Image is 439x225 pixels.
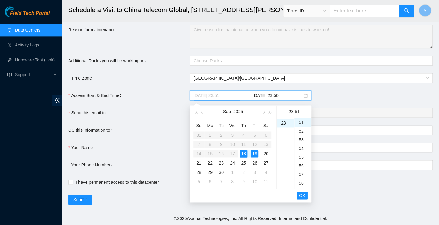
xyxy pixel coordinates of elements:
button: 2025 [233,105,243,118]
span: Ticket ID [287,6,326,15]
div: 5 [195,178,203,185]
td: 2025-09-22 [204,158,216,168]
th: Tu [216,121,227,130]
div: 28 [195,169,203,176]
div: 23 [217,159,225,167]
span: Support [15,68,52,81]
th: Sa [260,121,271,130]
td: 2025-10-08 [227,177,238,186]
td: 2025-10-05 [193,177,204,186]
td: 2025-09-25 [238,158,249,168]
div: 54 [294,144,311,153]
td: 2025-09-29 [204,168,216,177]
td: 2025-10-06 [204,177,216,186]
input: Enter text here... [330,5,399,17]
td: 2025-10-02 [238,168,249,177]
div: 2 [240,169,247,176]
label: CC this information to [68,125,114,135]
td: 2025-09-30 [216,168,227,177]
footer: © 2025 Akamai Technologies, Inc. All Rights Reserved. Internal and Confidential. [62,212,439,225]
td: 2025-09-23 [216,158,227,168]
div: 53 [294,135,311,144]
div: 51 [294,118,311,127]
button: search [399,5,414,17]
div: 19 [251,150,258,157]
div: 6 [206,178,214,185]
div: 55 [294,153,311,161]
div: 59 [294,187,311,196]
td: 2025-09-26 [249,158,260,168]
a: Data Centers [15,28,40,33]
label: Access Start & End Time [68,90,123,100]
div: 18 [240,150,247,157]
a: Activity Logs [15,42,39,47]
label: Send this email to [68,108,110,118]
button: Y [419,4,431,17]
span: Asia/Shanghai [194,73,429,83]
div: 22 [206,159,214,167]
img: Akamai Technologies [5,6,31,17]
span: Submit [73,196,87,203]
a: Hardware Test (isok) [15,57,55,62]
textarea: Reason for maintenance [190,25,433,48]
div: 29 [206,169,214,176]
span: I have permanent access to this datacenter [73,179,161,186]
td: 2025-09-27 [260,158,271,168]
span: OK [299,192,305,199]
td: 2025-09-18 [238,149,249,158]
div: 27 [262,159,270,167]
div: 23:51 [279,105,309,118]
span: search [404,8,409,14]
div: 56 [294,161,311,170]
button: OK [297,192,308,199]
th: Th [238,121,249,130]
td: 2025-10-11 [260,177,271,186]
span: swap-right [245,93,250,98]
span: to [245,93,250,98]
td: 2025-10-09 [238,177,249,186]
div: 24 [229,159,236,167]
label: Your Name [68,143,97,152]
label: Your Phone Number [68,160,115,170]
input: End date [253,92,302,99]
div: 3 [251,169,258,176]
span: double-left [52,95,62,106]
div: 23 [277,119,294,127]
div: 26 [251,159,258,167]
td: 2025-10-10 [249,177,260,186]
label: Reason for maintenance [68,25,120,35]
label: Additional Racks you will be working on [68,56,149,66]
label: Time Zone [68,73,96,83]
button: Submit [68,195,92,205]
div: 8 [229,178,236,185]
span: read [7,73,12,77]
div: 1 [229,169,236,176]
div: 57 [294,170,311,179]
span: Y [423,7,427,15]
div: 21 [195,159,203,167]
td: 2025-09-21 [193,158,204,168]
div: 25 [240,159,247,167]
input: Access Start & End Time [194,92,243,99]
span: Field Tech Portal [10,11,50,16]
td: 2025-10-07 [216,177,227,186]
td: 2025-09-20 [260,149,271,158]
div: 52 [294,127,311,135]
div: 11 [262,178,270,185]
div: 58 [294,179,311,187]
div: 20 [262,150,270,157]
td: 2025-10-01 [227,168,238,177]
td: 2025-10-03 [249,168,260,177]
th: Mo [204,121,216,130]
th: Fr [249,121,260,130]
button: Sep [223,105,231,118]
td: 2025-10-04 [260,168,271,177]
th: Su [193,121,204,130]
div: 30 [217,169,225,176]
div: 9 [240,178,247,185]
div: 4 [262,169,270,176]
th: We [227,121,238,130]
div: 10 [251,178,258,185]
td: 2025-09-28 [193,168,204,177]
td: 2025-09-19 [249,149,260,158]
